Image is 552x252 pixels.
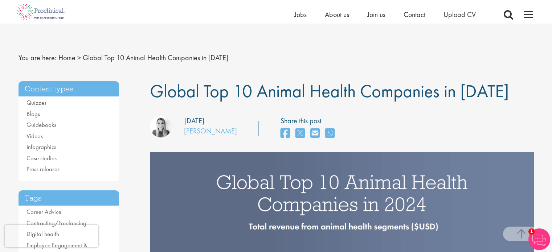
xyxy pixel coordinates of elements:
[443,10,476,19] a: Upload CV
[26,143,56,151] a: Infographics
[58,53,75,62] a: breadcrumb link
[26,132,43,140] a: Videos
[281,126,290,141] a: share on facebook
[26,99,46,107] a: Quizzes
[150,116,172,137] img: Hannah Burke
[325,126,335,141] a: share on whats app
[19,81,119,97] h3: Content types
[184,116,204,126] div: [DATE]
[528,228,535,235] span: 1
[294,10,307,19] a: Jobs
[295,126,305,141] a: share on twitter
[150,79,509,103] span: Global Top 10 Animal Health Companies in [DATE]
[528,228,550,250] img: Chatbot
[404,10,425,19] a: Contact
[184,126,237,136] a: [PERSON_NAME]
[19,190,119,206] h3: Tags
[26,165,60,173] a: Press releases
[26,154,57,162] a: Case studies
[26,121,56,129] a: Guidebooks
[19,53,57,62] span: You are here:
[26,208,61,216] a: Career Advice
[83,53,228,62] span: Global Top 10 Animal Health Companies in [DATE]
[26,110,40,118] a: Blogs
[325,10,349,19] a: About us
[310,126,320,141] a: share on email
[281,116,338,126] label: Share this post
[5,225,98,247] iframe: reCAPTCHA
[77,53,81,62] span: >
[26,219,86,227] a: Contracting/Freelancing
[367,10,385,19] a: Join us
